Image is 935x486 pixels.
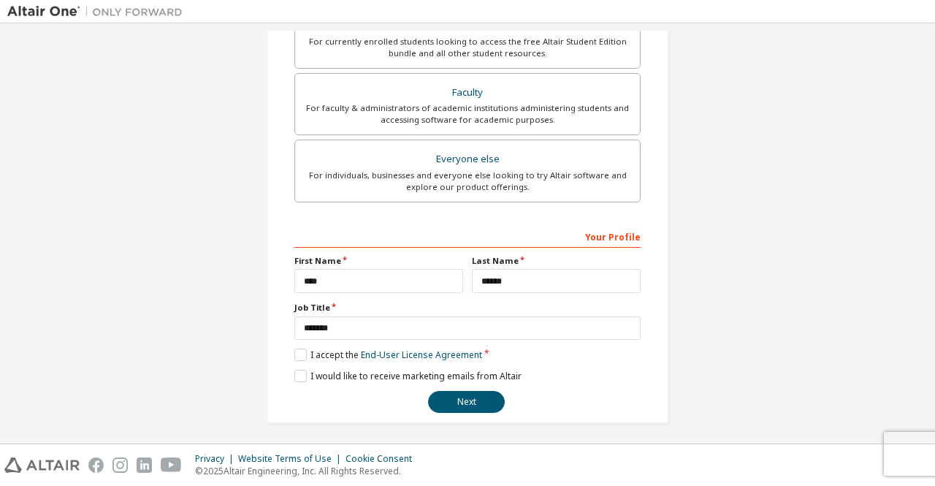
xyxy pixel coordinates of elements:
[238,453,346,465] div: Website Terms of Use
[7,4,190,19] img: Altair One
[304,149,631,170] div: Everyone else
[137,457,152,473] img: linkedin.svg
[4,457,80,473] img: altair_logo.svg
[294,255,463,267] label: First Name
[346,453,421,465] div: Cookie Consent
[294,370,522,382] label: I would like to receive marketing emails from Altair
[294,302,641,314] label: Job Title
[112,457,128,473] img: instagram.svg
[361,349,482,361] a: End-User License Agreement
[294,349,482,361] label: I accept the
[195,453,238,465] div: Privacy
[294,224,641,248] div: Your Profile
[195,465,421,477] p: © 2025 Altair Engineering, Inc. All Rights Reserved.
[472,255,641,267] label: Last Name
[304,36,631,59] div: For currently enrolled students looking to access the free Altair Student Edition bundle and all ...
[304,102,631,126] div: For faculty & administrators of academic institutions administering students and accessing softwa...
[304,170,631,193] div: For individuals, businesses and everyone else looking to try Altair software and explore our prod...
[88,457,104,473] img: facebook.svg
[304,83,631,103] div: Faculty
[161,457,182,473] img: youtube.svg
[428,391,505,413] button: Next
